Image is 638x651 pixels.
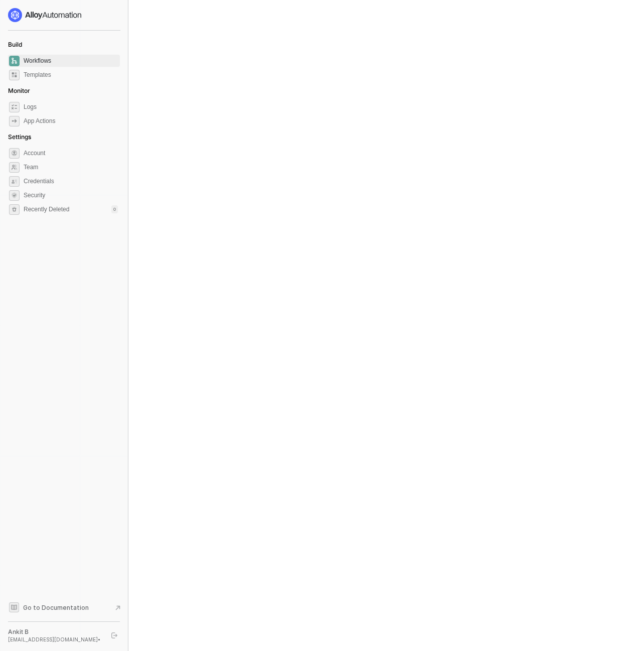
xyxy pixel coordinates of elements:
a: logo [8,8,120,22]
a: Knowledge Base [8,601,120,613]
span: Credentials [24,175,118,187]
img: logo [8,8,82,22]
span: Settings [8,133,31,141]
span: Logs [24,101,118,113]
span: Security [24,189,118,201]
span: logout [111,632,117,638]
span: Go to Documentation [23,603,89,612]
span: marketplace [9,70,20,80]
span: Monitor [8,87,30,94]
span: Team [24,161,118,173]
span: settings [9,204,20,215]
div: Ankit B [8,628,102,636]
span: Templates [24,69,118,81]
span: settings [9,148,20,159]
span: Workflows [24,55,118,67]
span: Account [24,147,118,159]
span: Recently Deleted [24,205,69,214]
div: [EMAIL_ADDRESS][DOMAIN_NAME] • [8,636,102,643]
span: icon-app-actions [9,116,20,126]
span: icon-logs [9,102,20,112]
span: documentation [9,602,19,612]
span: security [9,190,20,201]
div: App Actions [24,117,55,125]
div: 0 [111,205,118,213]
span: credentials [9,176,20,187]
span: Build [8,41,22,48]
span: team [9,162,20,173]
span: document-arrow [113,603,123,613]
span: dashboard [9,56,20,66]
